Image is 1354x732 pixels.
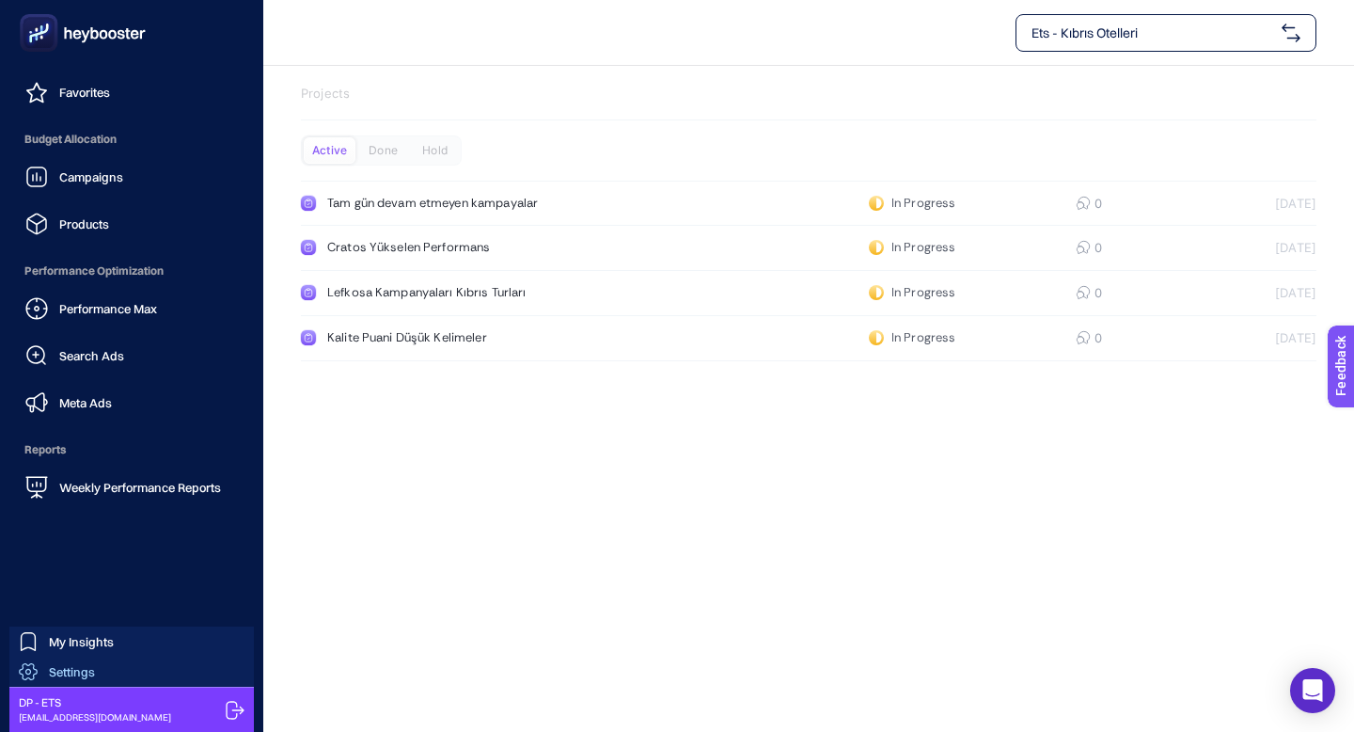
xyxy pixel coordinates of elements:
span: Favorites [59,85,110,100]
div: Open Intercom Messenger [1290,668,1335,713]
a: Weekly Performance Reports [15,469,248,506]
div: In Progress [869,196,955,211]
a: Search Ads [15,337,248,374]
div: [DATE] [1185,240,1316,255]
span: Ets - Kıbrıs Otelleri [1031,24,1274,42]
span: [EMAIL_ADDRESS][DOMAIN_NAME] [19,710,171,724]
div: In Progress [869,240,955,255]
div: [DATE] [1185,196,1316,211]
span: Campaigns [59,169,123,184]
span: Settings [49,664,95,679]
div: Lefkosa Kampanyaları Kıbrıs Turları [327,285,762,300]
div: In Progress [869,285,955,300]
span: Weekly Performance Reports [59,480,221,495]
img: svg%3e [1282,24,1300,42]
div: [DATE] [1185,330,1316,345]
div: Kalite Puani Düşük Kelimeler [327,330,762,345]
p: Projects [301,85,1316,103]
div: Tam gün devam etmeyen kampayalar [327,196,762,211]
div: 0 [1076,285,1093,300]
div: 0 [1076,240,1093,255]
a: Settings [9,657,254,687]
span: DP - ETS [19,695,171,710]
a: Cratos Yükselen PerformansIn Progress0[DATE] [301,226,1316,271]
div: Hold [409,137,461,164]
span: Performance Max [59,301,157,316]
a: Performance Max [15,290,248,327]
div: In Progress [869,330,955,345]
a: Kalite Puani Düşük KelimelerIn Progress0[DATE] [301,316,1316,361]
div: 0 [1076,196,1093,211]
div: Done [357,137,409,164]
a: My Insights [9,627,254,657]
a: Tam gün devam etmeyen kampayalarIn Progress0[DATE] [301,181,1316,226]
span: Feedback [11,6,71,21]
span: Products [59,216,109,231]
a: Lefkosa Kampanyaları Kıbrıs TurlarıIn Progress0[DATE] [301,271,1316,316]
a: Meta Ads [15,384,248,422]
span: Meta Ads [59,395,112,410]
a: Campaigns [15,158,248,196]
span: Budget Allocation [15,120,248,158]
div: [DATE] [1185,285,1316,300]
a: Products [15,205,248,243]
span: My Insights [49,634,114,649]
div: 0 [1076,330,1093,345]
div: Cratos Yükselen Performans [327,240,762,255]
a: Favorites [15,73,248,111]
span: Performance Optimization [15,252,248,290]
div: Active [304,137,355,164]
span: Search Ads [59,348,124,363]
span: Reports [15,431,248,469]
